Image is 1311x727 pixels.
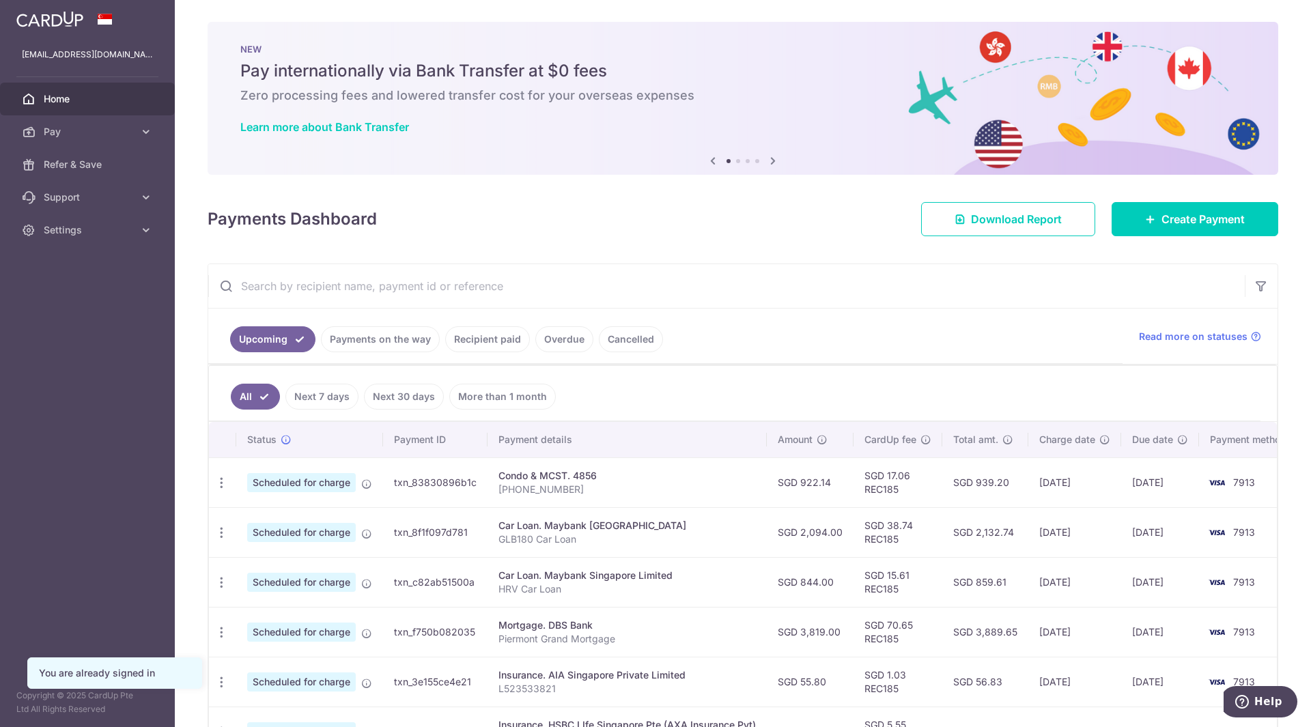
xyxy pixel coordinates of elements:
[1028,507,1121,557] td: [DATE]
[498,483,756,496] p: [PHONE_NUMBER]
[498,618,756,632] div: Mortgage. DBS Bank
[498,582,756,596] p: HRV Car Loan
[767,557,854,607] td: SGD 844.00
[864,433,916,446] span: CardUp fee
[942,457,1028,507] td: SGD 939.20
[44,158,134,171] span: Refer & Save
[1233,576,1255,588] span: 7913
[854,457,942,507] td: SGD 17.06 REC185
[1121,657,1199,707] td: [DATE]
[240,44,1245,55] p: NEW
[383,457,488,507] td: txn_83830896b1c
[44,92,134,106] span: Home
[285,384,358,410] a: Next 7 days
[383,507,488,557] td: txn_8f1f097d781
[240,87,1245,104] h6: Zero processing fees and lowered transfer cost for your overseas expenses
[16,11,83,27] img: CardUp
[1112,202,1278,236] a: Create Payment
[498,569,756,582] div: Car Loan. Maybank Singapore Limited
[1132,433,1173,446] span: Due date
[231,384,280,410] a: All
[1203,574,1230,590] img: Bank Card
[535,326,593,352] a: Overdue
[767,607,854,657] td: SGD 3,819.00
[445,326,530,352] a: Recipient paid
[599,326,663,352] a: Cancelled
[1161,211,1245,227] span: Create Payment
[854,607,942,657] td: SGD 70.65 REC185
[1121,607,1199,657] td: [DATE]
[1028,607,1121,657] td: [DATE]
[208,207,377,231] h4: Payments Dashboard
[1028,657,1121,707] td: [DATE]
[942,607,1028,657] td: SGD 3,889.65
[321,326,440,352] a: Payments on the way
[247,573,356,592] span: Scheduled for charge
[44,223,134,237] span: Settings
[230,326,315,352] a: Upcoming
[498,682,756,696] p: L523533821
[364,384,444,410] a: Next 30 days
[208,22,1278,175] img: Bank transfer banner
[247,433,277,446] span: Status
[921,202,1095,236] a: Download Report
[854,657,942,707] td: SGD 1.03 REC185
[383,657,488,707] td: txn_3e155ce4e21
[1233,476,1255,488] span: 7913
[1203,524,1230,541] img: Bank Card
[1121,557,1199,607] td: [DATE]
[39,666,191,680] div: You are already signed in
[1121,507,1199,557] td: [DATE]
[1233,526,1255,538] span: 7913
[247,473,356,492] span: Scheduled for charge
[1203,674,1230,690] img: Bank Card
[383,607,488,657] td: txn_f750b082035
[778,433,813,446] span: Amount
[383,422,488,457] th: Payment ID
[498,469,756,483] div: Condo & MCST. 4856
[449,384,556,410] a: More than 1 month
[1028,557,1121,607] td: [DATE]
[942,657,1028,707] td: SGD 56.83
[44,125,134,139] span: Pay
[1203,624,1230,640] img: Bank Card
[1139,330,1261,343] a: Read more on statuses
[44,190,134,204] span: Support
[854,507,942,557] td: SGD 38.74 REC185
[1039,433,1095,446] span: Charge date
[22,48,153,61] p: [EMAIL_ADDRESS][DOMAIN_NAME]
[498,519,756,532] div: Car Loan. Maybank [GEOGRAPHIC_DATA]
[767,657,854,707] td: SGD 55.80
[208,264,1245,308] input: Search by recipient name, payment id or reference
[942,507,1028,557] td: SGD 2,132.74
[240,60,1245,82] h5: Pay internationally via Bank Transfer at $0 fees
[1199,422,1303,457] th: Payment method
[498,668,756,682] div: Insurance. AIA Singapore Private Limited
[247,672,356,692] span: Scheduled for charge
[767,507,854,557] td: SGD 2,094.00
[953,433,998,446] span: Total amt.
[488,422,767,457] th: Payment details
[240,120,409,134] a: Learn more about Bank Transfer
[383,557,488,607] td: txn_c82ab51500a
[767,457,854,507] td: SGD 922.14
[1121,457,1199,507] td: [DATE]
[942,557,1028,607] td: SGD 859.61
[1203,474,1230,491] img: Bank Card
[1028,457,1121,507] td: [DATE]
[1224,686,1297,720] iframe: Opens a widget where you can find more information
[854,557,942,607] td: SGD 15.61 REC185
[1139,330,1247,343] span: Read more on statuses
[971,211,1062,227] span: Download Report
[498,632,756,646] p: Piermont Grand Mortgage
[498,532,756,546] p: GLB180 Car Loan
[247,523,356,542] span: Scheduled for charge
[1233,676,1255,687] span: 7913
[1233,626,1255,638] span: 7913
[247,623,356,642] span: Scheduled for charge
